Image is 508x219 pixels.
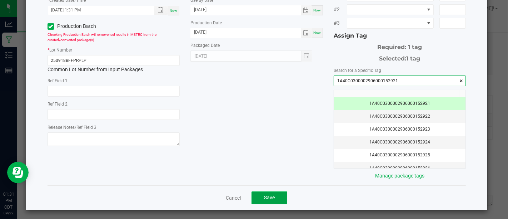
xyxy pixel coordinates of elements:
[49,47,72,53] label: Lot Number
[459,77,463,84] span: clear
[338,165,461,172] div: 1A40C0300002906000152926
[48,124,96,131] label: Release Notes/Ref Field 3
[48,33,156,42] span: Checking Production Batch will remove test results in METRC from the created/converted package(s).
[338,126,461,133] div: 1A40C0300002906000152923
[338,113,461,120] div: 1A40C0300002906000152922
[251,191,287,204] button: Save
[301,28,312,38] span: Toggle calendar
[48,23,108,30] label: Production Batch
[338,100,461,107] div: 1A40C0300002906000152921
[190,20,222,26] label: Production Date
[226,194,241,201] a: Cancel
[338,139,461,146] div: 1A40C0300002906000152924
[313,8,321,12] span: Now
[375,173,424,179] a: Manage package tags
[154,6,168,15] span: Toggle popup
[7,162,29,183] iframe: Resource center
[338,152,461,159] div: 1A40C0300002906000152925
[264,195,275,200] span: Save
[334,40,466,52] div: Required: 1 tag
[190,5,301,14] input: Date
[406,55,420,62] span: 1 tag
[190,28,301,37] input: Date
[170,9,177,13] span: Now
[48,101,68,107] label: Ref Field 2
[334,67,381,74] label: Search for a Specific Tag
[48,55,180,73] div: Common Lot Number from Input Packages
[313,31,321,35] span: Now
[347,4,434,15] span: NO DATA FOUND
[301,5,312,15] span: Toggle calendar
[48,78,68,84] label: Ref Field 1
[347,18,434,29] span: NO DATA FOUND
[334,19,347,27] span: #3
[190,42,220,49] label: Packaged Date
[334,52,466,63] div: Selected:
[334,6,347,13] span: #2
[334,31,466,40] div: Assign Tag
[48,6,146,15] input: Created Datetime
